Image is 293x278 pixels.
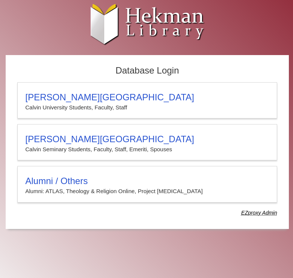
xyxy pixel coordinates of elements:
h2: Database Login [14,63,281,78]
summary: Alumni / OthersAlumni: ATLAS, Theology & Religion Online, Project [MEDICAL_DATA] [25,176,269,196]
p: Calvin Seminary Students, Faculty, Staff, Emeriti, Spouses [25,144,269,154]
a: [PERSON_NAME][GEOGRAPHIC_DATA]Calvin University Students, Faculty, Staff [17,82,277,118]
h3: [PERSON_NAME][GEOGRAPHIC_DATA] [25,134,269,144]
h3: [PERSON_NAME][GEOGRAPHIC_DATA] [25,92,269,103]
a: [PERSON_NAME][GEOGRAPHIC_DATA]Calvin Seminary Students, Faculty, Staff, Emeriti, Spouses [17,124,277,160]
dfn: Use Alumni login [241,210,277,216]
p: Calvin University Students, Faculty, Staff [25,103,269,112]
p: Alumni: ATLAS, Theology & Religion Online, Project [MEDICAL_DATA] [25,186,269,196]
h3: Alumni / Others [25,176,269,186]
